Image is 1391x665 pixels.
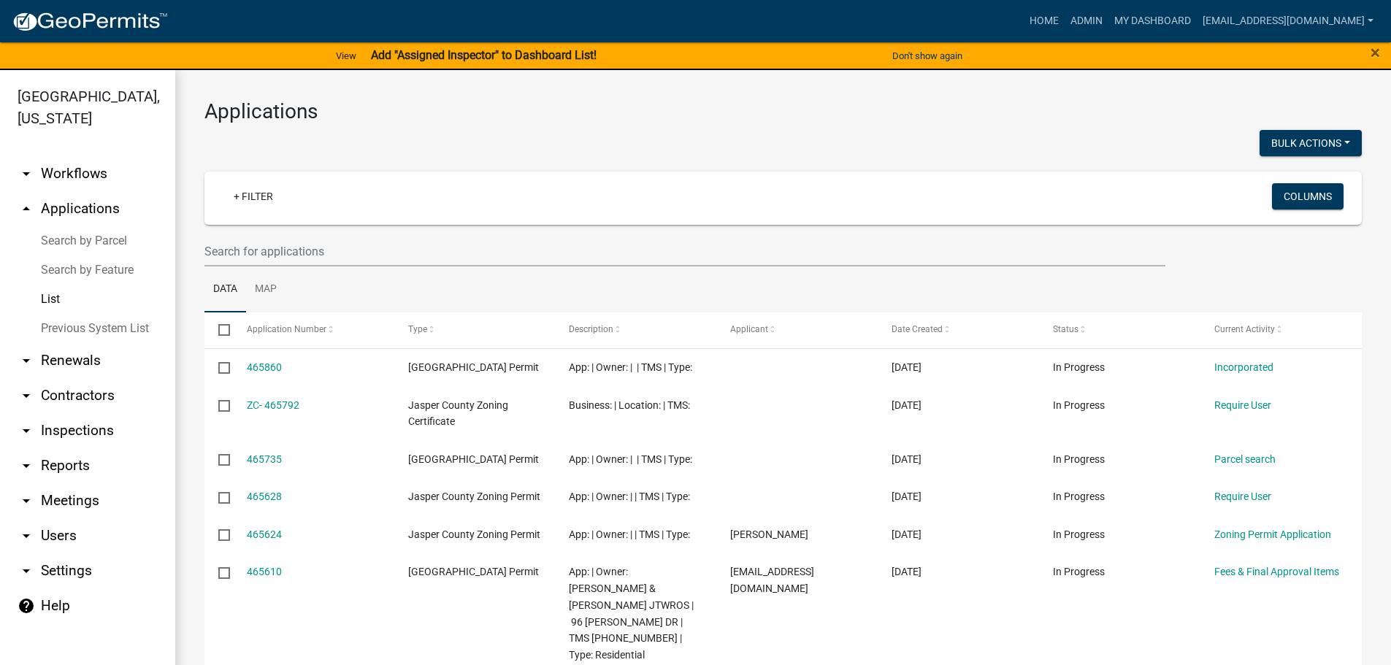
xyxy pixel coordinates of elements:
span: Jasper County Building Permit [408,361,539,373]
i: arrow_drop_down [18,352,35,369]
a: Require User [1214,491,1271,502]
input: Search for applications [204,237,1165,266]
datatable-header-cell: Status [1039,312,1200,347]
span: Jasper County Building Permit [408,566,539,577]
span: App: | Owner: | | TMS | Type: [569,528,690,540]
datatable-header-cell: Applicant [716,312,878,347]
a: ZC- 465792 [247,399,299,411]
span: × [1371,42,1380,63]
datatable-header-cell: Type [394,312,555,347]
span: In Progress [1053,528,1105,540]
span: App: | Owner: | | TMS | Type: [569,491,690,502]
a: Require User [1214,399,1271,411]
a: My Dashboard [1108,7,1197,35]
a: 465624 [247,528,282,540]
span: In Progress [1053,453,1105,465]
i: arrow_drop_down [18,387,35,404]
a: Fees & Final Approval Items [1214,566,1339,577]
h3: Applications [204,99,1362,124]
button: Don't show again [886,44,968,68]
a: + Filter [222,183,285,210]
a: Map [246,266,286,313]
button: Bulk Actions [1260,130,1362,156]
span: scpermits@westshorehome.com [730,566,814,594]
strong: Add "Assigned Inspector" to Dashboard List! [371,48,597,62]
span: Application Number [247,324,326,334]
span: Jasper County Zoning Permit [408,528,540,540]
i: arrow_drop_down [18,492,35,510]
a: Parcel search [1214,453,1276,465]
span: Description [569,324,613,334]
span: App: | Owner: | | TMS | Type: [569,361,692,373]
span: Jasper County Zoning Permit [408,491,540,502]
span: 08/18/2025 [892,528,921,540]
a: Home [1024,7,1065,35]
span: 08/18/2025 [892,491,921,502]
a: View [330,44,362,68]
i: help [18,597,35,615]
span: In Progress [1053,491,1105,502]
span: 08/18/2025 [892,566,921,577]
i: arrow_drop_down [18,457,35,474]
a: 465735 [247,453,282,465]
a: Data [204,266,246,313]
span: 08/18/2025 [892,453,921,465]
a: Zoning Permit Application [1214,528,1331,540]
span: Nicholas Nettles [730,528,808,540]
span: App: | Owner: | | TMS | Type: [569,453,692,465]
span: Jasper County Zoning Certificate [408,399,508,428]
datatable-header-cell: Current Activity [1200,312,1362,347]
span: In Progress [1053,399,1105,411]
span: In Progress [1053,566,1105,577]
button: Close [1371,44,1380,61]
i: arrow_drop_up [18,200,35,218]
a: 465628 [247,491,282,502]
span: Applicant [730,324,768,334]
span: Date Created [892,324,943,334]
datatable-header-cell: Description [555,312,716,347]
span: Business: | Location: | TMS: [569,399,690,411]
i: arrow_drop_down [18,422,35,439]
datatable-header-cell: Select [204,312,232,347]
span: 08/19/2025 [892,361,921,373]
span: 08/18/2025 [892,399,921,411]
datatable-header-cell: Date Created [878,312,1039,347]
datatable-header-cell: Application Number [232,312,394,347]
a: Admin [1065,7,1108,35]
a: [EMAIL_ADDRESS][DOMAIN_NAME] [1197,7,1379,35]
span: Current Activity [1214,324,1275,334]
button: Columns [1272,183,1344,210]
span: Jasper County Building Permit [408,453,539,465]
i: arrow_drop_down [18,165,35,182]
a: 465610 [247,566,282,577]
a: 465860 [247,361,282,373]
i: arrow_drop_down [18,527,35,545]
span: In Progress [1053,361,1105,373]
span: Status [1053,324,1078,334]
i: arrow_drop_down [18,562,35,580]
a: Incorporated [1214,361,1273,373]
span: Type [408,324,427,334]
